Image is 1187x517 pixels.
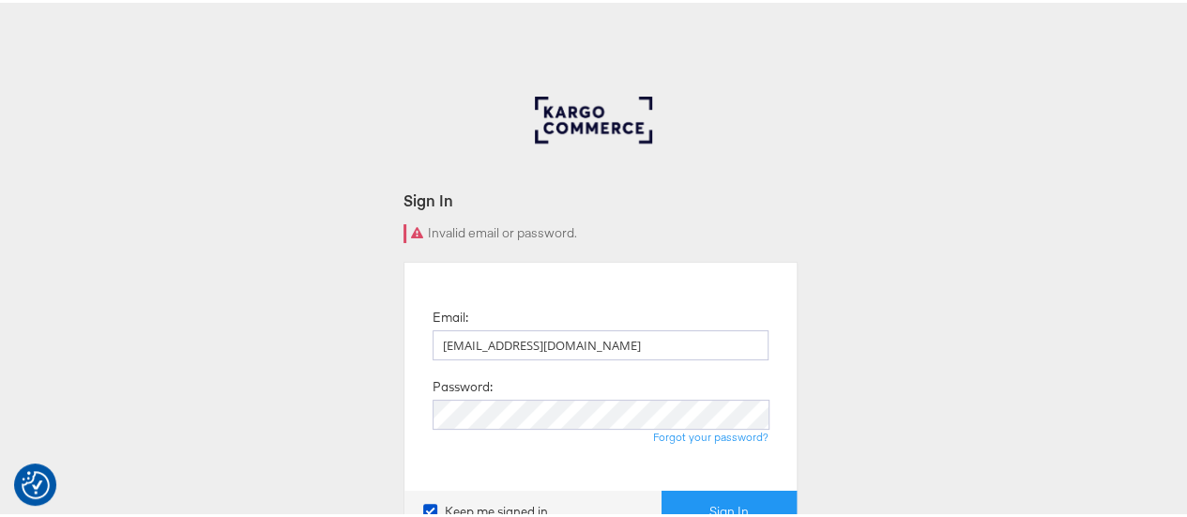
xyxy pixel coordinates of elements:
div: Sign In [403,187,798,208]
div: Invalid email or password. [403,221,798,240]
label: Password: [433,375,493,393]
a: Forgot your password? [653,427,769,441]
input: Email [433,327,769,357]
button: Consent Preferences [22,468,50,496]
img: Revisit consent button [22,468,50,496]
label: Email: [433,306,468,324]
